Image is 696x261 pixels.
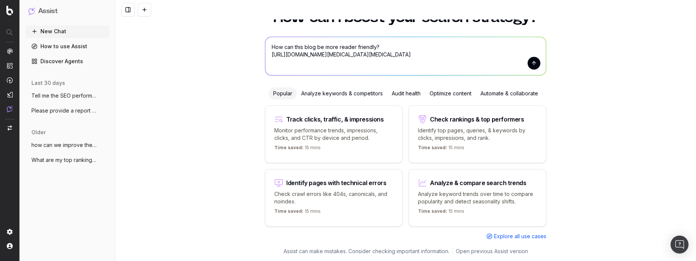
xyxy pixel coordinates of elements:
[494,233,546,240] span: Explore all use cases
[476,87,543,99] div: Automate & collaborate
[31,79,65,87] span: last 30 days
[274,145,303,150] span: Time saved:
[28,6,106,16] button: Assist
[7,125,12,130] img: Switch project
[430,116,524,122] div: Check rankings & top performers
[425,87,476,99] div: Optimize content
[25,40,109,52] a: How to use Assist
[7,229,13,235] img: Setting
[31,107,97,114] span: Please provide a report for the 60 day p
[7,243,13,249] img: My account
[31,141,97,149] span: how can we improve the SEO of this page?
[28,7,35,15] img: Assist
[274,208,303,214] span: Time saved:
[430,180,526,186] div: Analyze & compare search trends
[286,180,387,186] div: Identify pages with technical errors
[25,25,109,37] button: New Chat
[7,106,13,112] img: Assist
[25,154,109,166] button: What are my top ranking pages? [URL]
[418,208,447,214] span: Time saved:
[31,156,97,164] span: What are my top ranking pages? [URL]
[387,87,425,99] div: Audit health
[269,87,297,99] div: Popular
[6,6,13,15] img: Botify logo
[7,77,13,83] img: Activation
[265,37,546,75] textarea: How can this blog be more reader friendly? [URL][DOMAIN_NAME][MEDICAL_DATA][MEDICAL_DATA]
[274,190,393,205] p: Check crawl errors like 404s, canonicals, and noindex.
[297,87,387,99] div: Analyze keywords & competitors
[274,127,393,142] p: Monitor performance trends, impressions, clicks, and CTR by device and period.
[671,236,689,254] div: Open Intercom Messenger
[418,145,447,150] span: Time saved:
[31,92,97,99] span: Tell me the SEO performance of [URL]
[456,248,528,255] a: Open previous Assist version
[25,90,109,102] button: Tell me the SEO performance of [URL]
[7,48,13,54] img: Analytics
[284,248,449,255] p: Assist can make mistakes. Consider checking important information.
[25,55,109,67] a: Discover Agents
[418,190,537,205] p: Analyze keyword trends over time to compare popularity and detect seasonality shifts.
[7,92,13,98] img: Studio
[286,116,384,122] div: Track clicks, traffic, & impressions
[418,208,464,217] p: 15 mins
[38,6,58,16] h1: Assist
[25,139,109,151] button: how can we improve the SEO of this page?
[31,129,46,136] span: older
[7,62,13,69] img: Intelligence
[274,208,321,217] p: 15 mins
[274,145,321,154] p: 15 mins
[25,105,109,117] button: Please provide a report for the 60 day p
[418,127,537,142] p: Identify top pages, queries, & keywords by clicks, impressions, and rank.
[418,145,464,154] p: 15 mins
[486,233,546,240] a: Explore all use cases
